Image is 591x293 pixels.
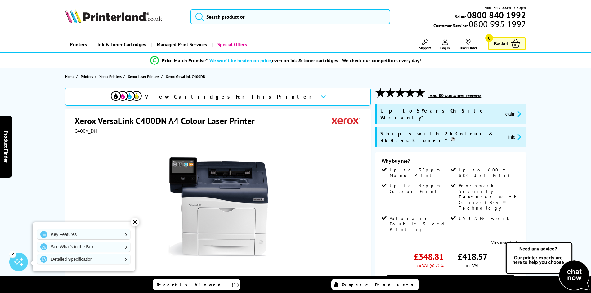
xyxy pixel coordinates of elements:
span: Product Finder [3,131,9,162]
span: Customer Service: [433,21,526,29]
span: Price Match Promise* [162,57,208,64]
a: View more details [491,240,520,245]
span: View Cartridges For This Printer [145,93,316,100]
span: Up to 600 x 600 dpi Print [459,167,518,178]
img: Xerox VersaLink C400DN [158,146,280,268]
a: Printerland Logo [65,9,183,24]
span: Up to 35ppm Mono Print [390,167,449,178]
span: C400V_DN [74,128,97,134]
span: Up to 35ppm Colour Print [390,183,449,194]
span: Mon - Fri 9:00am - 5:30pm [484,5,526,11]
span: inc VAT [466,262,479,269]
span: Automatic Double Sided Printing [390,215,449,232]
a: Printers [65,37,92,52]
a: Track Order [459,39,477,50]
div: ✕ [131,218,139,226]
span: Xerox Printers [99,73,122,80]
a: Xerox VersaLink C400DN [166,73,207,80]
span: £418.57 [458,251,487,262]
a: Basket 0 [488,37,526,50]
b: 0800 840 1992 [467,9,526,21]
span: Up to 5 Years On-Site Warranty* [380,107,500,121]
span: Xerox Laser Printers [128,73,159,80]
span: We won’t be beaten on price, [209,57,272,64]
div: 2 [9,251,16,257]
img: Printerland Logo [65,9,162,23]
h1: Xerox VersaLink C400DN A4 Colour Laser Printer [74,115,261,127]
a: Support [419,39,431,50]
li: modal_Promise [51,55,521,66]
span: 0800 995 1992 [468,21,526,27]
span: Printers [81,73,93,80]
a: Recently Viewed (1) [153,279,240,290]
a: Log In [440,39,450,50]
button: read 60 customer reviews [427,93,483,98]
span: Compare Products [342,282,417,287]
a: Home [65,73,76,80]
button: promo-description [504,110,523,118]
img: Xerox [332,115,360,127]
a: Ink & Toner Cartridges [92,37,151,52]
a: Detailed Specification [37,254,130,264]
span: USB & Network [459,215,509,221]
span: Basket [494,39,508,48]
span: Home [65,73,74,80]
img: cmyk-icon.svg [111,91,142,101]
input: Search product or [190,9,390,24]
a: Xerox Printers [99,73,123,80]
span: Ink & Toner Cartridges [97,37,146,52]
div: - even on ink & toner cartridges - We check our competitors every day! [208,57,421,64]
span: Log In [440,46,450,50]
span: Sales: [455,14,466,20]
a: Special Offers [212,37,252,52]
a: Printers [81,73,95,80]
span: Xerox VersaLink C400DN [166,73,205,80]
div: Why buy me? [382,158,520,167]
span: Benchmark Security Features with ConnectKey® Technology [459,183,518,211]
a: Compare Products [331,279,419,290]
span: Ships with 2k Colour & 3k Black Toner* [380,130,504,144]
img: Open Live Chat window [504,241,591,292]
span: Support [419,46,431,50]
span: £348.81 [414,251,444,262]
a: Key Features [37,229,130,239]
a: Xerox Laser Printers [128,73,161,80]
span: Recently Viewed (1) [157,282,239,287]
span: 0 [485,34,493,42]
a: Add to Basket [382,275,520,293]
a: Managed Print Services [151,37,212,52]
a: See What's in the Box [37,242,130,252]
span: ex VAT @ 20% [417,262,444,269]
a: 0800 840 1992 [466,12,526,18]
button: promo-description [507,133,523,140]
